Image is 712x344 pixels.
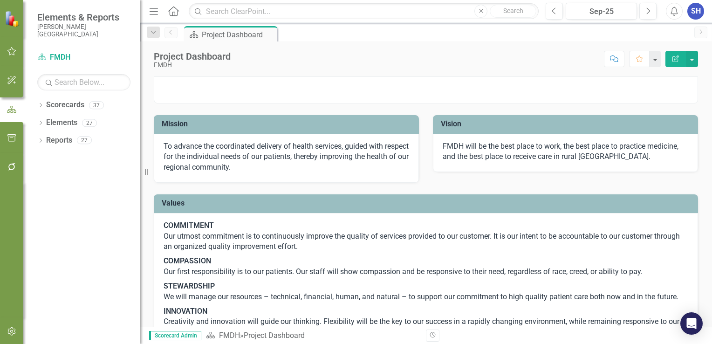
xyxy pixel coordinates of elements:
button: SH [687,3,704,20]
div: Project Dashboard [154,51,231,62]
div: Project Dashboard [202,29,275,41]
p: Creativity and innovation will guide our thinking. Flexibility will be the key to our success in ... [164,304,688,340]
span: Elements & Reports [37,12,130,23]
a: Elements [46,117,77,128]
span: Scorecard Admin [149,331,201,340]
strong: COMMITMENT [164,221,214,230]
p: Our utmost commitment is to continuously improve the quality of services provided to our customer... [164,220,688,255]
div: Project Dashboard [244,331,305,340]
input: Search Below... [37,74,130,90]
strong: INNOVATION [164,307,207,316]
strong: STEWARDSHIP [164,282,215,290]
p: Our first responsibility is to our patients. Our staff will show compassion and be responsive to ... [164,254,688,279]
p: FMDH will be the best place to work, the best place to practice medicine, and the best place to r... [443,141,688,163]
small: [PERSON_NAME][GEOGRAPHIC_DATA] [37,23,130,38]
p: We will manage our resources – technical, financial, human, and natural – to support our commitme... [164,279,688,304]
a: FMDH [37,52,130,63]
p: To advance the coordinated delivery of health services, guided with respect for the individual ne... [164,141,409,173]
a: FMDH [219,331,240,340]
button: Sep-25 [566,3,637,20]
h3: Vision [441,120,693,128]
div: FMDH [154,62,231,69]
div: » [206,330,419,341]
div: Open Intercom Messenger [680,312,703,335]
h3: Mission [162,120,414,128]
span: Search [503,7,523,14]
a: Scorecards [46,100,84,110]
input: Search ClearPoint... [189,3,539,20]
img: ClearPoint Strategy [5,10,21,27]
a: Reports [46,135,72,146]
div: 27 [77,137,92,144]
div: 37 [89,101,104,109]
strong: COMPASSION [164,256,211,265]
h3: Values [162,199,693,207]
div: Sep-25 [569,6,634,17]
button: Search [490,5,536,18]
div: 27 [82,119,97,127]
